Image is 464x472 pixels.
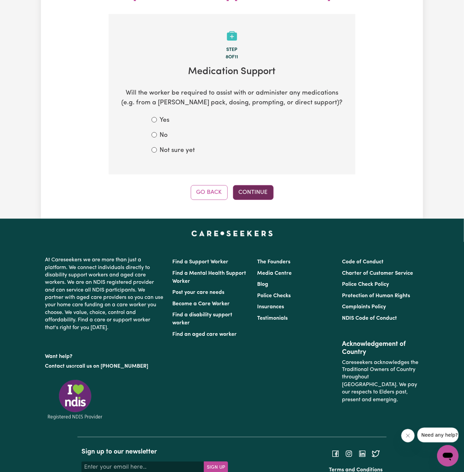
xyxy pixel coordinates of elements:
div: 8 of 11 [119,54,345,61]
p: At Careseekers we are more than just a platform. We connect individuals directly to disability su... [45,254,164,334]
a: Testimonials [257,316,288,321]
a: Follow Careseekers on LinkedIn [358,451,366,457]
a: Insurances [257,304,284,310]
a: Code of Conduct [342,259,384,265]
a: Media Centre [257,271,292,276]
a: Protection of Human Rights [342,293,410,299]
label: Not sure yet [160,146,195,156]
button: Go Back [191,185,228,200]
a: Police Check Policy [342,282,389,287]
div: Step [119,46,345,54]
button: Continue [233,185,274,200]
label: No [160,131,168,141]
a: Careseekers home page [191,231,273,236]
p: Want help? [45,350,164,360]
a: call us on [PHONE_NUMBER] [76,364,148,369]
a: Follow Careseekers on Twitter [372,451,380,457]
p: or [45,360,164,373]
a: Find an aged care worker [172,332,237,337]
a: Follow Careseekers on Instagram [345,451,353,457]
a: Blog [257,282,268,287]
a: The Founders [257,259,290,265]
a: Become a Care Worker [172,301,230,307]
label: Yes [160,116,169,125]
a: Contact us [45,364,71,369]
a: Follow Careseekers on Facebook [332,451,340,457]
a: Charter of Customer Service [342,271,413,276]
h2: Sign up to our newsletter [81,448,228,456]
p: Careseekers acknowledges the Traditional Owners of Country throughout [GEOGRAPHIC_DATA]. We pay o... [342,356,419,407]
a: Find a Mental Health Support Worker [172,271,246,284]
img: Registered NDIS provider [45,379,105,421]
iframe: Close message [401,429,415,442]
a: Post your care needs [172,290,224,295]
a: Complaints Policy [342,304,386,310]
h2: Acknowledgement of Country [342,340,419,356]
h2: Medication Support [119,66,345,78]
a: NDIS Code of Conduct [342,316,397,321]
p: Will the worker be required to assist with or administer any medications (e.g. from a [PERSON_NAM... [119,89,345,108]
a: Find a disability support worker [172,312,232,326]
a: Find a Support Worker [172,259,228,265]
iframe: Message from company [417,428,459,442]
a: Police Checks [257,293,291,299]
iframe: Button to launch messaging window [437,445,459,467]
